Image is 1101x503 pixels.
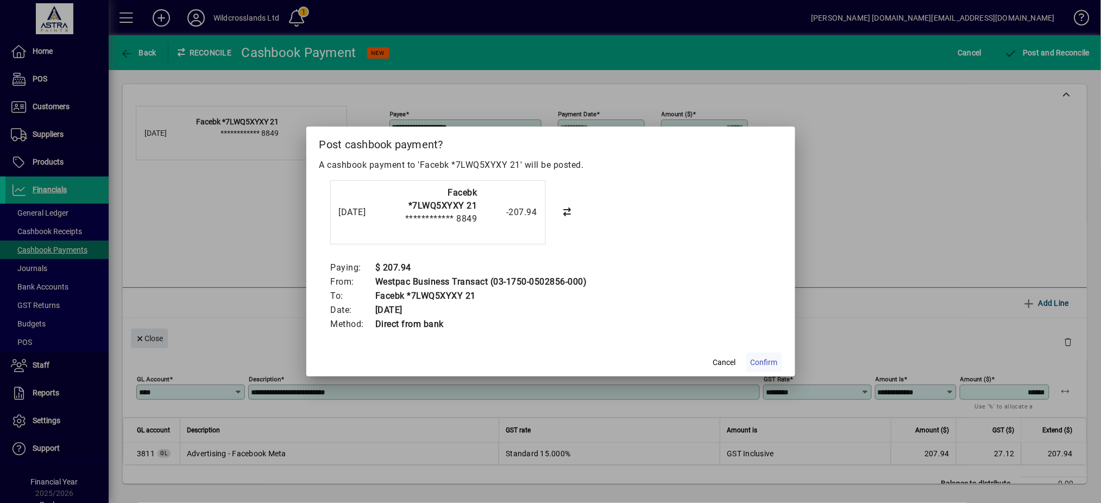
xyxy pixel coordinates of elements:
[319,159,782,172] p: A cashbook payment to 'Facebk *7LWQ5XYXY 21' will be posted.
[375,317,587,331] td: Direct from bank
[375,303,587,317] td: [DATE]
[707,353,742,372] button: Cancel
[330,303,375,317] td: Date:
[483,206,537,219] div: -207.94
[375,289,587,303] td: Facebk *7LWQ5XYXY 21
[713,357,736,368] span: Cancel
[330,275,375,289] td: From:
[330,261,375,275] td: Paying:
[339,206,382,219] div: [DATE]
[330,289,375,303] td: To:
[375,261,587,275] td: $ 207.94
[751,357,778,368] span: Confirm
[746,353,782,372] button: Confirm
[330,317,375,331] td: Method:
[375,275,587,289] td: Westpac Business Transact (03-1750-0502856-000)
[408,187,477,211] strong: Facebk *7LWQ5XYXY 21
[306,127,795,158] h2: Post cashbook payment?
